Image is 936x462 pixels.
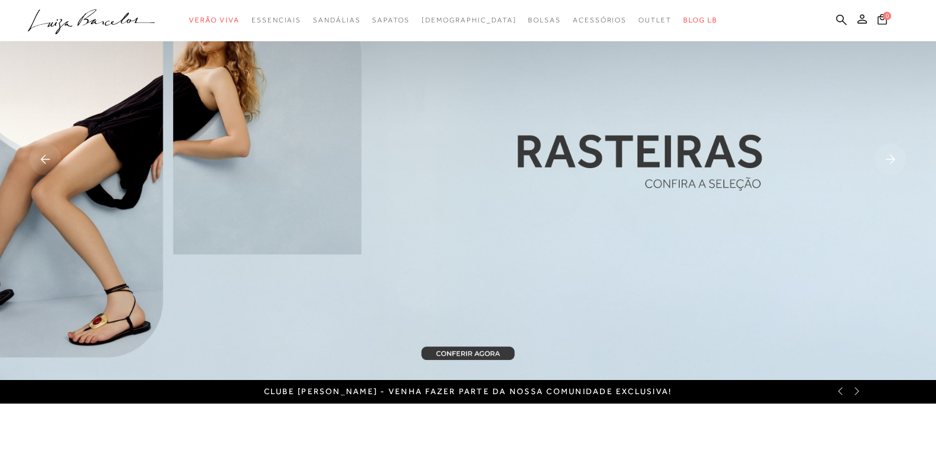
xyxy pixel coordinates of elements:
[683,9,718,31] a: BLOG LB
[264,386,673,396] a: CLUBE [PERSON_NAME] - Venha fazer parte da nossa comunidade exclusiva!
[874,13,891,29] button: 0
[573,9,627,31] a: noSubCategoriesText
[252,16,301,24] span: Essenciais
[528,16,561,24] span: Bolsas
[638,16,671,24] span: Outlet
[313,16,360,24] span: Sandálias
[422,16,517,24] span: [DEMOGRAPHIC_DATA]
[528,9,561,31] a: noSubCategoriesText
[372,16,409,24] span: Sapatos
[638,9,671,31] a: noSubCategoriesText
[422,9,517,31] a: noSubCategoriesText
[883,12,891,20] span: 0
[372,9,409,31] a: noSubCategoriesText
[573,16,627,24] span: Acessórios
[683,16,718,24] span: BLOG LB
[189,9,240,31] a: noSubCategoriesText
[252,9,301,31] a: noSubCategoriesText
[313,9,360,31] a: noSubCategoriesText
[189,16,240,24] span: Verão Viva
